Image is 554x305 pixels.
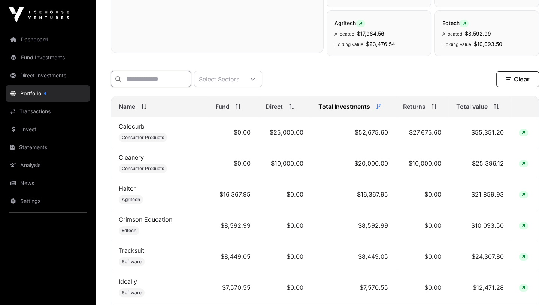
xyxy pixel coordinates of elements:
[449,179,512,210] td: $21,859.93
[258,210,311,241] td: $0.00
[517,269,554,305] iframe: Chat Widget
[122,259,142,265] span: Software
[396,148,448,179] td: $10,000.00
[6,139,90,155] a: Statements
[449,148,512,179] td: $25,396.12
[496,71,539,87] button: Clear
[449,117,512,148] td: $55,351.20
[6,175,90,191] a: News
[208,179,258,210] td: $16,367.95
[6,157,90,173] a: Analysis
[442,20,469,26] span: Edtech
[6,67,90,84] a: Direct Investments
[6,31,90,48] a: Dashboard
[258,272,311,303] td: $0.00
[6,193,90,209] a: Settings
[334,31,355,37] span: Allocated:
[215,102,230,111] span: Fund
[334,20,365,26] span: Agritech
[258,117,311,148] td: $25,000.00
[456,102,488,111] span: Total value
[9,7,69,22] img: Icehouse Ventures Logo
[318,102,370,111] span: Total Investments
[396,117,448,148] td: $27,675.60
[208,241,258,272] td: $8,449.05
[194,71,244,87] div: Select Sectors
[208,117,258,148] td: $0.00
[449,210,512,241] td: $10,093.50
[396,272,448,303] td: $0.00
[311,148,396,179] td: $20,000.00
[119,102,135,111] span: Name
[258,179,311,210] td: $0.00
[6,121,90,138] a: Invest
[357,30,384,37] span: $17,984.56
[119,185,136,192] a: Halter
[464,30,491,37] span: $8,592.99
[6,103,90,120] a: Transactions
[311,179,396,210] td: $16,367.95
[396,210,448,241] td: $0.00
[122,197,140,203] span: Agritech
[334,41,364,47] span: Holding Value:
[449,272,512,303] td: $12,471.28
[208,272,258,303] td: $7,570.55
[122,228,136,234] span: Edtech
[517,269,554,305] div: 聊天小组件
[122,135,164,141] span: Consumer Products
[396,179,448,210] td: $0.00
[122,290,142,296] span: Software
[442,41,472,47] span: Holding Value:
[258,241,311,272] td: $0.00
[208,148,258,179] td: $0.00
[449,241,512,272] td: $24,307.80
[311,272,396,303] td: $7,570.55
[311,117,396,148] td: $52,675.60
[6,49,90,66] a: Fund Investments
[119,216,172,223] a: Crimson Education
[403,102,426,111] span: Returns
[258,148,311,179] td: $10,000.00
[6,85,90,102] a: Portfolio
[396,241,448,272] td: $0.00
[122,166,164,172] span: Consumer Products
[311,241,396,272] td: $8,449.05
[366,41,395,47] span: $23,476.54
[208,210,258,241] td: $8,592.99
[266,102,283,111] span: Direct
[119,278,137,285] a: Ideally
[119,247,144,254] a: Tracksuit
[311,210,396,241] td: $8,592.99
[473,41,502,47] span: $10,093.50
[119,154,144,161] a: Cleanery
[119,123,145,130] a: Calocurb
[442,31,463,37] span: Allocated:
